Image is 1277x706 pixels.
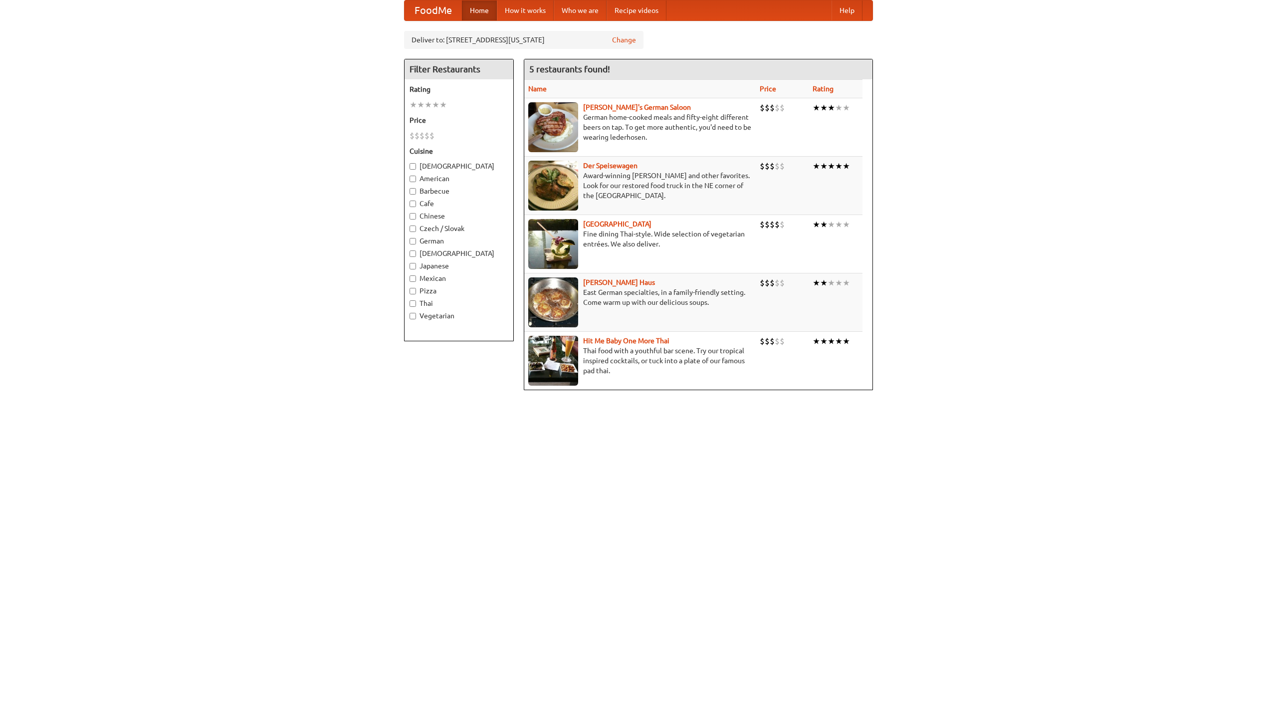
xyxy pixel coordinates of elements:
li: $ [775,219,780,230]
li: $ [429,130,434,141]
li: $ [770,336,775,347]
div: Deliver to: [STREET_ADDRESS][US_STATE] [404,31,643,49]
input: Chinese [410,213,416,220]
li: ★ [432,99,439,110]
li: $ [765,161,770,172]
input: Japanese [410,263,416,269]
li: $ [780,219,785,230]
h4: Filter Restaurants [405,59,513,79]
a: Recipe videos [607,0,666,20]
li: $ [770,219,775,230]
label: Mexican [410,273,508,283]
label: American [410,174,508,184]
li: ★ [828,102,835,113]
img: babythai.jpg [528,336,578,386]
a: FoodMe [405,0,462,20]
a: Price [760,85,776,93]
label: Barbecue [410,186,508,196]
label: Cafe [410,199,508,209]
li: $ [760,161,765,172]
b: Der Speisewagen [583,162,638,170]
label: German [410,236,508,246]
input: [DEMOGRAPHIC_DATA] [410,163,416,170]
li: $ [775,161,780,172]
li: ★ [835,219,843,230]
li: $ [780,336,785,347]
li: ★ [835,102,843,113]
img: satay.jpg [528,219,578,269]
li: $ [770,102,775,113]
li: ★ [843,219,850,230]
li: ★ [820,161,828,172]
input: German [410,238,416,244]
input: American [410,176,416,182]
input: Cafe [410,201,416,207]
li: ★ [843,102,850,113]
li: $ [770,161,775,172]
h5: Price [410,115,508,125]
p: Thai food with a youthful bar scene. Try our tropical inspired cocktails, or tuck into a plate of... [528,346,752,376]
li: ★ [425,99,432,110]
li: $ [765,219,770,230]
li: ★ [813,219,820,230]
li: $ [765,102,770,113]
label: [DEMOGRAPHIC_DATA] [410,161,508,171]
h5: Rating [410,84,508,94]
li: $ [780,277,785,288]
input: Thai [410,300,416,307]
li: ★ [820,102,828,113]
li: ★ [828,161,835,172]
img: esthers.jpg [528,102,578,152]
h5: Cuisine [410,146,508,156]
label: Thai [410,298,508,308]
a: [PERSON_NAME] Haus [583,278,655,286]
input: Pizza [410,288,416,294]
label: Czech / Slovak [410,224,508,234]
img: speisewagen.jpg [528,161,578,211]
input: [DEMOGRAPHIC_DATA] [410,250,416,257]
label: Vegetarian [410,311,508,321]
p: German home-cooked meals and fifty-eight different beers on tap. To get more authentic, you'd nee... [528,112,752,142]
li: $ [775,102,780,113]
li: ★ [843,336,850,347]
li: ★ [843,277,850,288]
li: ★ [820,277,828,288]
li: ★ [813,336,820,347]
li: $ [760,102,765,113]
li: ★ [828,219,835,230]
label: [DEMOGRAPHIC_DATA] [410,248,508,258]
li: $ [780,161,785,172]
li: ★ [835,336,843,347]
a: [PERSON_NAME]'s German Saloon [583,103,691,111]
p: East German specialties, in a family-friendly setting. Come warm up with our delicious soups. [528,287,752,307]
li: $ [415,130,420,141]
label: Chinese [410,211,508,221]
a: Who we are [554,0,607,20]
label: Pizza [410,286,508,296]
a: Home [462,0,497,20]
input: Mexican [410,275,416,282]
li: $ [425,130,429,141]
input: Vegetarian [410,313,416,319]
a: Change [612,35,636,45]
li: $ [765,277,770,288]
li: ★ [843,161,850,172]
li: $ [770,277,775,288]
li: ★ [820,336,828,347]
li: ★ [439,99,447,110]
li: ★ [813,102,820,113]
li: $ [420,130,425,141]
li: ★ [417,99,425,110]
p: Fine dining Thai-style. Wide selection of vegetarian entrées. We also deliver. [528,229,752,249]
a: Hit Me Baby One More Thai [583,337,669,345]
a: [GEOGRAPHIC_DATA] [583,220,651,228]
li: $ [775,336,780,347]
li: $ [765,336,770,347]
input: Barbecue [410,188,416,195]
p: Award-winning [PERSON_NAME] and other favorites. Look for our restored food truck in the NE corne... [528,171,752,201]
li: $ [760,277,765,288]
li: ★ [410,99,417,110]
